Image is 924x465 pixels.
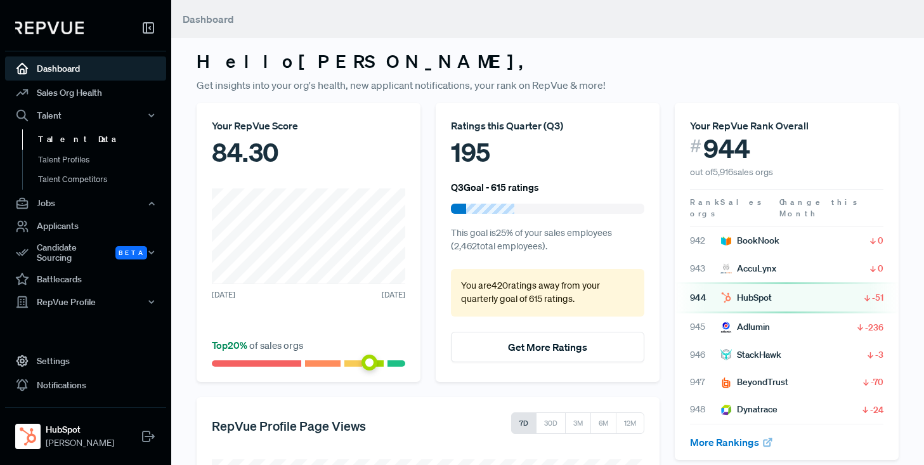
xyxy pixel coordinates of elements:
[875,348,883,361] span: -3
[690,119,809,132] span: Your RepVue Rank Overall
[451,226,644,254] p: This goal is 25 % of your sales employees ( 2,462 total employees).
[511,412,537,434] button: 7D
[18,426,38,447] img: HubSpot
[590,412,616,434] button: 6M
[720,404,732,416] img: Dynatrace
[720,349,732,360] img: StackHawk
[690,262,720,275] span: 943
[871,376,883,388] span: -70
[212,339,249,351] span: Top 20 %
[46,436,114,450] span: [PERSON_NAME]
[690,234,720,247] span: 942
[720,320,770,334] div: Adlumin
[197,51,899,72] h3: Hello [PERSON_NAME] ,
[451,181,539,193] h6: Q3 Goal - 615 ratings
[720,262,776,275] div: AccuLynx
[15,22,84,34] img: RepVue
[720,291,772,305] div: HubSpot
[565,412,591,434] button: 3M
[878,234,883,247] span: 0
[5,193,166,214] button: Jobs
[703,133,750,164] span: 944
[212,339,303,351] span: of sales orgs
[5,267,166,291] a: Battlecards
[5,81,166,105] a: Sales Org Health
[212,118,405,133] div: Your RepVue Score
[5,407,166,455] a: HubSpotHubSpot[PERSON_NAME]
[616,412,644,434] button: 12M
[197,77,899,93] p: Get insights into your org's health, new applicant notifications, your rank on RepVue & more!
[720,322,732,333] img: Adlumin
[720,377,732,388] img: BeyondTrust
[5,239,166,268] button: Candidate Sourcing Beta
[451,118,644,133] div: Ratings this Quarter ( Q3 )
[720,235,732,247] img: BookNook
[779,197,859,219] span: Change this Month
[690,197,764,219] span: Sales orgs
[536,412,566,434] button: 30D
[461,279,634,306] p: You are 420 ratings away from your quarterly goal of 615 ratings .
[690,320,720,334] span: 945
[720,348,781,362] div: StackHawk
[720,234,779,247] div: BookNook
[720,292,732,303] img: HubSpot
[5,291,166,313] button: RepVue Profile
[212,289,235,301] span: [DATE]
[5,56,166,81] a: Dashboard
[690,376,720,389] span: 947
[878,262,883,275] span: 0
[5,239,166,268] div: Candidate Sourcing
[183,13,234,25] span: Dashboard
[5,214,166,239] a: Applicants
[865,321,883,334] span: -236
[22,169,183,190] a: Talent Competitors
[872,291,883,304] span: -51
[690,197,720,208] span: Rank
[212,133,405,171] div: 84.30
[22,129,183,150] a: Talent Data
[690,133,701,159] span: #
[690,436,774,449] a: More Rankings
[5,349,166,373] a: Settings
[720,263,732,274] img: AccuLynx
[690,166,773,178] span: out of 5,916 sales orgs
[5,105,166,126] button: Talent
[382,289,405,301] span: [DATE]
[690,403,720,416] span: 948
[451,133,644,171] div: 195
[22,150,183,170] a: Talent Profiles
[5,373,166,397] a: Notifications
[212,418,366,433] h5: RepVue Profile Page Views
[690,291,720,305] span: 944
[451,332,644,362] button: Get More Ratings
[690,348,720,362] span: 946
[720,376,788,389] div: BeyondTrust
[720,403,778,416] div: Dynatrace
[46,423,114,436] strong: HubSpot
[115,246,147,259] span: Beta
[870,403,883,416] span: -24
